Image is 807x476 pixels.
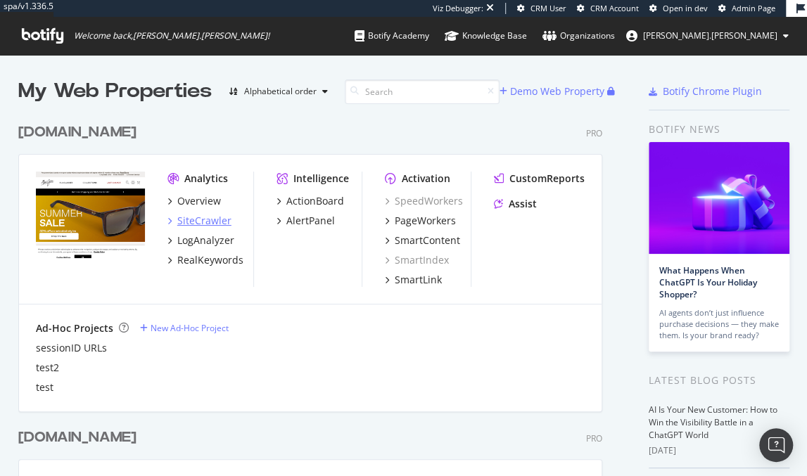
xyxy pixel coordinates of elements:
[649,404,777,441] a: AI Is Your New Customer: How to Win the Visibility Battle in a ChatGPT World
[223,80,333,103] button: Alphabetical order
[663,84,762,98] div: Botify Chrome Plugin
[385,253,449,267] a: SmartIndex
[18,122,136,143] div: [DOMAIN_NAME]
[510,84,604,98] div: Demo Web Property
[542,17,615,55] a: Organizations
[355,29,429,43] div: Botify Academy
[517,3,566,14] a: CRM User
[732,3,775,13] span: Admin Page
[385,194,463,208] a: SpeedWorkers
[433,3,483,14] div: Viz Debugger:
[659,307,779,341] div: AI agents don’t just influence purchase decisions — they make them. Is your brand ready?
[494,172,585,186] a: CustomReports
[500,80,607,103] button: Demo Web Property
[36,380,53,394] a: test
[345,79,500,104] input: Search
[445,17,527,55] a: Knowledge Base
[530,3,566,13] span: CRM User
[36,361,59,375] a: test2
[445,29,527,43] div: Knowledge Base
[293,172,348,186] div: Intelligence
[385,273,442,287] a: SmartLink
[615,25,800,47] button: [PERSON_NAME].[PERSON_NAME]
[590,3,639,13] span: CRM Account
[355,17,429,55] a: Botify Academy
[286,194,343,208] div: ActionBoard
[577,3,639,14] a: CRM Account
[718,3,775,14] a: Admin Page
[18,77,212,105] div: My Web Properties
[649,373,789,388] div: Latest Blog Posts
[184,172,227,186] div: Analytics
[659,264,757,300] a: What Happens When ChatGPT Is Your Holiday Shopper?
[177,253,243,267] div: RealKeywords
[177,214,231,228] div: SiteCrawler
[509,197,537,211] div: Assist
[542,29,615,43] div: Organizations
[167,253,243,267] a: RealKeywords
[286,214,334,228] div: AlertPanel
[177,233,234,247] div: LogAnalyzer
[167,233,234,247] a: LogAnalyzer
[244,87,317,96] div: Alphabetical order
[663,3,708,13] span: Open in dev
[649,84,762,98] a: Botify Chrome Plugin
[167,214,231,228] a: SiteCrawler
[395,273,442,287] div: SmartLink
[759,428,793,462] div: Open Intercom Messenger
[18,427,136,448] div: [DOMAIN_NAME]
[643,30,777,41] span: jeffrey.louella
[276,194,343,208] a: ActionBoard
[500,85,607,97] a: Demo Web Property
[586,127,602,139] div: Pro
[276,214,334,228] a: AlertPanel
[395,214,456,228] div: PageWorkers
[151,322,229,334] div: New Ad-Hoc Project
[649,122,789,137] div: Botify news
[18,427,142,448] a: [DOMAIN_NAME]
[167,194,220,208] a: Overview
[395,233,460,247] div: SmartContent
[494,197,537,211] a: Assist
[385,214,456,228] a: PageWorkers
[586,432,602,444] div: Pro
[402,172,450,186] div: Activation
[18,122,142,143] a: [DOMAIN_NAME]
[509,172,585,186] div: CustomReports
[36,172,145,259] img: mauijim.com
[36,341,107,355] a: sessionID URLs
[649,142,789,254] img: What Happens When ChatGPT Is Your Holiday Shopper?
[385,233,460,247] a: SmartContent
[649,3,708,14] a: Open in dev
[36,321,113,335] div: Ad-Hoc Projects
[74,30,269,41] span: Welcome back, [PERSON_NAME].[PERSON_NAME] !
[177,194,220,208] div: Overview
[649,444,789,457] div: [DATE]
[140,322,229,334] a: New Ad-Hoc Project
